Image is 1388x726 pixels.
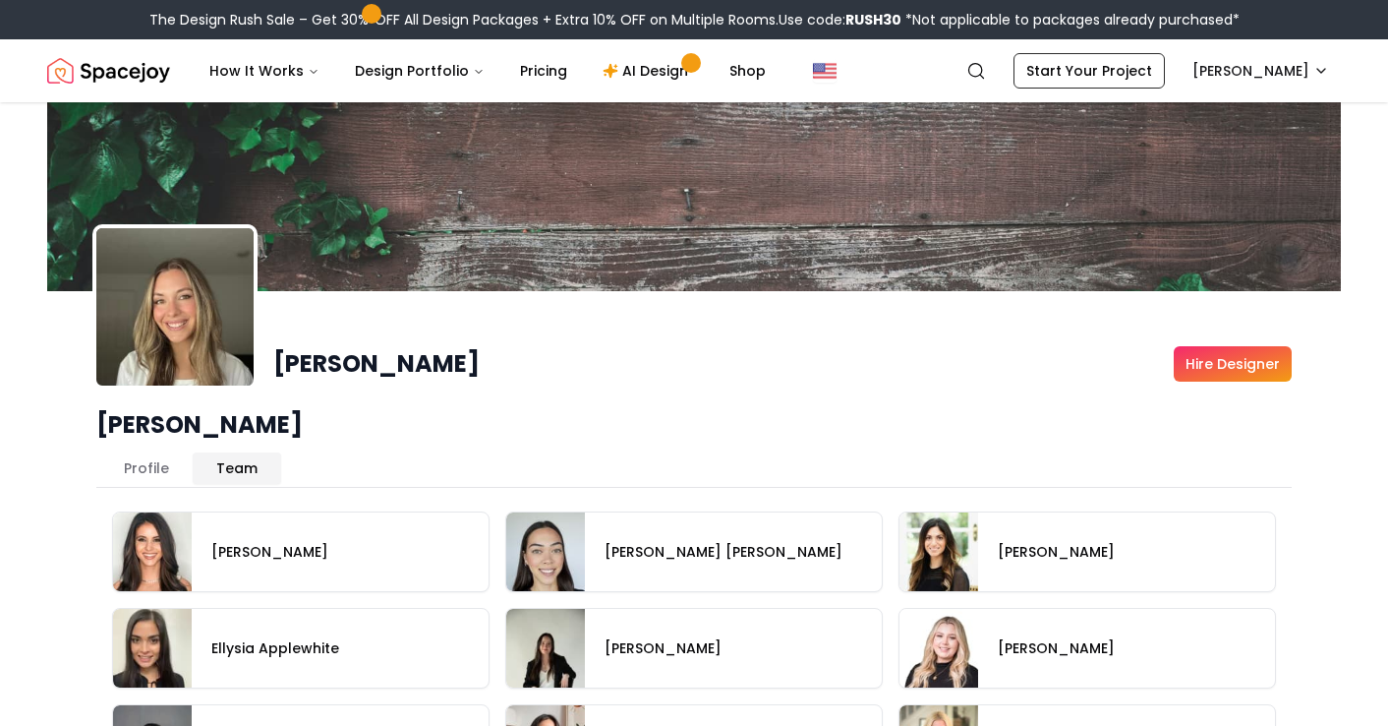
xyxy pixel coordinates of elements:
[112,512,490,592] a: designer[PERSON_NAME]
[1013,53,1165,89] a: Start Your Project
[901,10,1240,30] span: *Not applicable to packages already purchased*
[504,51,583,91] a: Pricing
[96,228,254,386] img: designer
[47,51,170,91] a: Spacejoy
[1174,346,1292,382] a: Hire Designer
[339,51,500,91] button: Design Portfolio
[100,453,193,484] button: Profile
[194,51,781,91] nav: Main
[47,102,1341,291] img: Sarah cover image
[1181,53,1341,89] button: [PERSON_NAME]
[898,608,1276,689] a: designer[PERSON_NAME]
[112,608,490,689] a: designerEllysia Applewhite
[193,453,281,484] button: Team
[47,51,170,91] img: Spacejoy Logo
[149,10,1240,30] div: The Design Rush Sale – Get 30% OFF All Design Packages + Extra 10% OFF on Multiple Rooms.
[47,39,1341,102] nav: Global
[587,51,710,91] a: AI Design
[714,51,781,91] a: Shop
[813,59,837,83] img: United States
[96,409,1292,441] h1: [PERSON_NAME]
[779,10,901,30] span: Use code:
[505,512,883,592] a: designer[PERSON_NAME] [PERSON_NAME]
[505,608,883,689] a: designer[PERSON_NAME]
[845,10,901,30] b: RUSH30
[273,348,480,380] h1: [PERSON_NAME]
[194,51,335,91] button: How It Works
[898,512,1276,592] a: designer[PERSON_NAME]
